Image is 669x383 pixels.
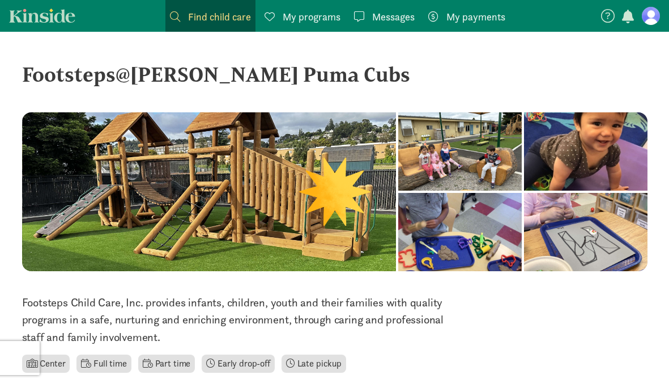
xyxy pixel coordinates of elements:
li: Part time [138,355,195,373]
span: Messages [372,9,415,24]
a: Kinside [9,9,75,23]
li: Early drop-off [202,355,275,373]
span: My programs [283,9,340,24]
span: My payments [446,9,505,24]
li: Center [22,355,70,373]
span: Find child care [188,9,251,24]
p: Footsteps Child Care, Inc. provides infants, children, youth and their families with quality prog... [22,294,449,346]
li: Late pickup [282,355,346,373]
div: Footsteps@[PERSON_NAME] Puma Cubs [22,59,647,90]
li: Full time [76,355,131,373]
